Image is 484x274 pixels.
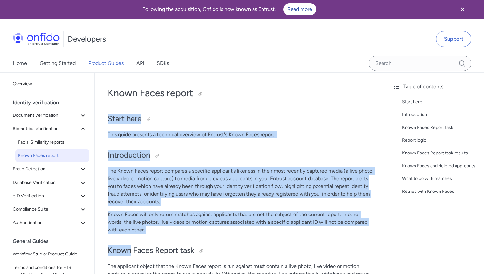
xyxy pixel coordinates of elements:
h2: Known Faces Report task [108,245,375,256]
p: The Known Faces report compares a specific applicant’s likeness in their most recently captured m... [108,167,375,206]
button: Document Verification [10,109,89,122]
a: Overview [10,78,89,90]
span: Overview [13,80,87,88]
div: Following the acquisition, Onfido is now known as Entrust. [8,3,451,15]
a: Home [13,54,27,72]
div: Table of contents [393,83,479,90]
h2: Start here [108,114,375,124]
div: General Guides [13,235,92,248]
a: Start here [402,98,479,106]
a: Product Guides [88,54,124,72]
span: Document Verification [13,112,79,119]
a: Introduction [402,111,479,119]
button: Database Verification [10,176,89,189]
a: Known Faces and deleted applicants [402,162,479,170]
button: Close banner [451,1,474,17]
img: Onfido Logo [13,33,60,45]
input: Onfido search input field [369,56,471,71]
h1: Known Faces report [108,87,375,99]
a: API [136,54,144,72]
span: Authentication [13,219,79,227]
button: Authentication [10,216,89,229]
a: What to do with matches [402,175,479,183]
a: Workflow Studio: Product Guide [10,248,89,261]
a: Retries with Known Faces [402,188,479,195]
p: This guide presents a technical overview of Entrust's Known Faces report. [108,131,375,138]
a: Read more [283,3,316,15]
h2: Introduction [108,150,375,161]
button: Compliance Suite [10,203,89,216]
button: Biometrics Verification [10,122,89,135]
svg: Close banner [459,5,466,13]
p: Known Faces will only return matches against applicants that are not the subject of the current r... [108,211,375,234]
a: Facial Similarity reports [15,136,89,149]
button: Fraud Detection [10,163,89,176]
span: Database Verification [13,179,79,186]
span: Facial Similarity reports [18,138,87,146]
span: Fraud Detection [13,165,79,173]
span: Known Faces report [18,152,87,160]
a: Report logic [402,137,479,144]
a: Getting Started [40,54,76,72]
span: Biometrics Verification [13,125,79,133]
div: Identity verification [13,96,92,109]
a: Known Faces Report task results [402,149,479,157]
a: SDKs [157,54,169,72]
button: eID Verification [10,190,89,202]
a: Support [436,31,471,47]
span: eID Verification [13,192,79,200]
a: Known Faces report [15,149,89,162]
span: Compliance Suite [13,206,79,213]
h1: Developers [68,34,106,44]
span: Workflow Studio: Product Guide [13,250,87,258]
a: Known Faces Report task [402,124,479,131]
